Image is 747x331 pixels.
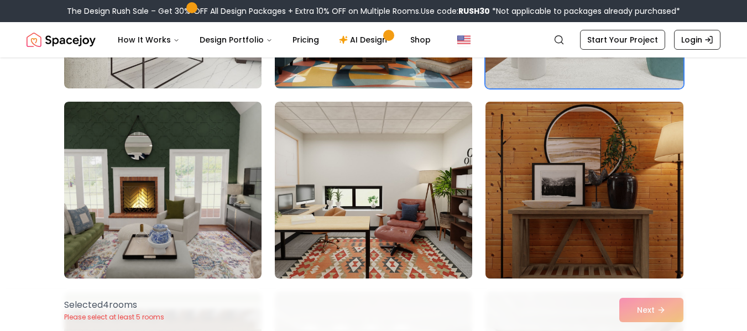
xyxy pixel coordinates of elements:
[27,29,96,51] img: Spacejoy Logo
[27,29,96,51] a: Spacejoy
[64,298,164,312] p: Selected 4 room s
[458,6,490,17] b: RUSH30
[580,30,665,50] a: Start Your Project
[330,29,399,51] a: AI Design
[64,313,164,322] p: Please select at least 5 rooms
[27,22,720,57] nav: Global
[109,29,440,51] nav: Main
[67,6,680,17] div: The Design Rush Sale – Get 30% OFF All Design Packages + Extra 10% OFF on Multiple Rooms.
[109,29,189,51] button: How It Works
[480,97,688,283] img: Room room-15
[674,30,720,50] a: Login
[421,6,490,17] span: Use code:
[284,29,328,51] a: Pricing
[490,6,680,17] span: *Not applicable to packages already purchased*
[64,102,262,279] img: Room room-13
[457,33,471,46] img: United States
[275,102,472,279] img: Room room-14
[191,29,281,51] button: Design Portfolio
[401,29,440,51] a: Shop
